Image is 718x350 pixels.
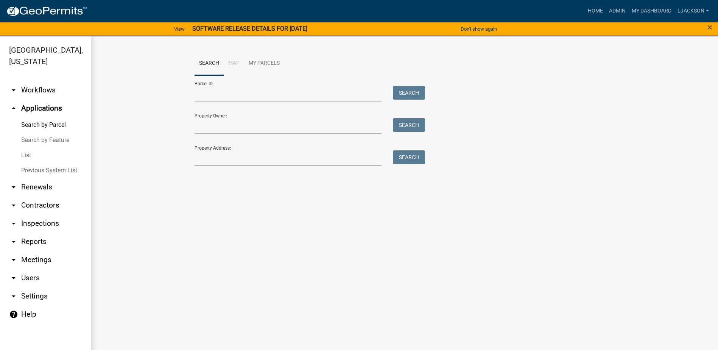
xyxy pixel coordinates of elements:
[9,310,18,319] i: help
[9,201,18,210] i: arrow_drop_down
[674,4,712,18] a: ljackson
[9,237,18,246] i: arrow_drop_down
[9,183,18,192] i: arrow_drop_down
[9,219,18,228] i: arrow_drop_down
[171,23,188,35] a: View
[585,4,606,18] a: Home
[9,273,18,283] i: arrow_drop_down
[192,25,307,32] strong: SOFTWARE RELEASE DETAILS FOR [DATE]
[195,52,224,76] a: Search
[393,86,425,100] button: Search
[707,22,712,33] span: ×
[707,23,712,32] button: Close
[9,104,18,113] i: arrow_drop_up
[9,292,18,301] i: arrow_drop_down
[606,4,629,18] a: Admin
[9,86,18,95] i: arrow_drop_down
[393,150,425,164] button: Search
[458,23,500,35] button: Don't show again
[629,4,674,18] a: My Dashboard
[9,255,18,264] i: arrow_drop_down
[244,52,284,76] a: My Parcels
[393,118,425,132] button: Search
